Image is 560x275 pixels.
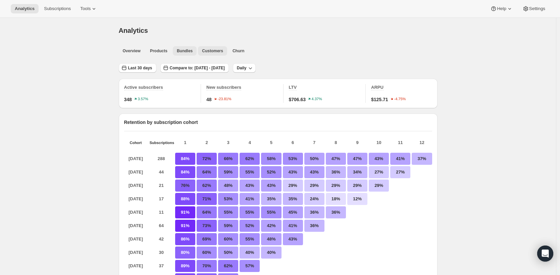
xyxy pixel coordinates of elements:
[233,63,256,73] button: Daily
[283,193,303,205] p: 35%
[80,6,91,11] span: Tools
[44,6,71,11] span: Subscriptions
[218,153,238,165] p: 66%
[197,180,217,192] p: 62%
[124,247,148,259] p: [DATE]
[283,139,303,146] p: 6
[304,220,324,232] p: 36%
[119,63,156,73] button: Last 30 days
[304,193,324,205] p: 24%
[175,233,195,245] p: 86%
[394,97,406,101] text: -4.75%
[371,96,388,103] span: $125.71
[175,153,195,165] p: 84%
[175,180,195,192] p: 76%
[326,193,346,205] p: 18%
[150,233,173,245] p: 42
[197,139,217,146] p: 2
[150,260,173,272] p: 37
[150,166,173,178] p: 44
[304,206,324,218] p: 36%
[369,166,389,178] p: 27%
[218,220,238,232] p: 59%
[326,206,346,218] p: 36%
[197,247,217,259] p: 60%
[326,180,346,192] p: 29%
[240,180,260,192] p: 43%
[283,166,303,178] p: 43%
[124,96,132,103] span: 348
[175,206,195,218] p: 91%
[197,260,217,272] p: 70%
[218,247,238,259] p: 50%
[283,153,303,165] p: 53%
[261,233,281,245] p: 48%
[261,206,281,218] p: 55%
[347,153,367,165] p: 47%
[347,166,367,178] p: 34%
[304,153,324,165] p: 50%
[175,139,195,146] p: 1
[217,97,231,101] text: -23.81%
[497,6,506,11] span: Help
[175,260,195,272] p: 89%
[150,153,173,165] p: 288
[150,48,167,54] span: Products
[283,233,303,245] p: 43%
[283,206,303,218] p: 45%
[197,220,217,232] p: 73%
[304,180,324,192] p: 29%
[128,65,152,71] span: Last 30 days
[326,139,346,146] p: 8
[124,206,148,218] p: [DATE]
[218,180,238,192] p: 48%
[369,153,389,165] p: 43%
[150,220,173,232] p: 64
[138,97,148,101] text: 3.57%
[218,193,238,205] p: 53%
[124,260,148,272] p: [DATE]
[124,193,148,205] p: [DATE]
[326,153,346,165] p: 47%
[150,193,173,205] p: 17
[369,139,389,146] p: 10
[233,48,244,54] span: Churn
[124,166,148,178] p: [DATE]
[175,193,195,205] p: 88%
[218,206,238,218] p: 55%
[175,166,195,178] p: 84%
[240,247,260,259] p: 40%
[240,206,260,218] p: 55%
[261,220,281,232] p: 42%
[283,180,303,192] p: 29%
[283,220,303,232] p: 41%
[240,260,260,272] p: 57%
[123,48,141,54] span: Overview
[529,6,545,11] span: Settings
[261,193,281,205] p: 35%
[312,97,322,101] text: 4.37%
[124,233,148,245] p: [DATE]
[240,193,260,205] p: 41%
[218,260,238,272] p: 62%
[150,141,173,145] p: Subscriptions
[124,85,163,90] span: Active subscribers
[240,166,260,178] p: 55%
[304,139,324,146] p: 7
[240,139,260,146] p: 4
[124,220,148,232] p: [DATE]
[150,247,173,259] p: 30
[412,153,432,165] p: 37%
[177,48,193,54] span: Bundles
[160,63,229,73] button: Compare to: [DATE] - [DATE]
[218,166,238,178] p: 59%
[390,153,410,165] p: 41%
[76,4,101,13] button: Tools
[289,85,297,90] span: LTV
[371,85,384,90] span: ARPU
[412,139,432,146] p: 12
[237,65,247,71] span: Daily
[40,4,75,13] button: Subscriptions
[347,180,367,192] p: 29%
[261,139,281,146] p: 5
